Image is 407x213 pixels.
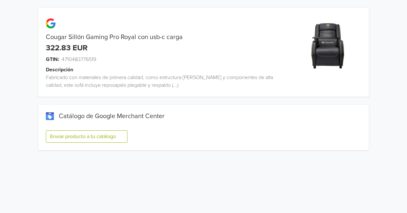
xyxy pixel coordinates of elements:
span: 4710483776519 [62,56,96,63]
button: Enviar producto a tu catálogo [46,130,127,143]
div: Descripción [46,66,294,74]
div: Catálogo de Google Merchant Center [46,112,361,120]
img: product_image [303,21,352,69]
div: 322.83 EUR [46,44,87,53]
div: Cougar Sillón Gaming Pro Royal con usb-c carga [38,33,286,41]
div: Fabricado con materiales de primera calidad, como estructura [PERSON_NAME] y componentes de alta ... [38,74,286,89]
span: GTIN: [46,56,59,63]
